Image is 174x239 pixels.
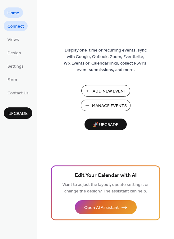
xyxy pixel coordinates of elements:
span: Settings [7,63,24,70]
a: Settings [4,61,27,71]
button: Manage Events [81,100,130,111]
span: 🚀 Upgrade [88,121,123,129]
span: Edit Your Calendar with AI [75,171,137,180]
a: Views [4,34,23,44]
a: Contact Us [4,88,32,98]
span: Add New Event [93,88,126,95]
a: Design [4,47,25,58]
span: Open AI Assistant [84,205,119,211]
a: Form [4,74,21,84]
button: Upgrade [4,107,32,119]
button: 🚀 Upgrade [85,119,127,130]
span: Display one-time or recurring events, sync with Google, Outlook, Zoom, Eventbrite, Wix Events or ... [64,47,148,73]
span: Manage Events [92,103,127,109]
span: Views [7,37,19,43]
a: Connect [4,21,28,31]
span: Form [7,77,17,83]
a: Home [4,7,23,18]
span: Contact Us [7,90,29,97]
span: Design [7,50,21,56]
button: Open AI Assistant [75,200,137,214]
span: Upgrade [8,110,28,117]
button: Add New Event [81,85,130,97]
span: Connect [7,23,24,30]
span: Want to adjust the layout, update settings, or change the design? The assistant can help. [62,181,149,196]
span: Home [7,10,19,16]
